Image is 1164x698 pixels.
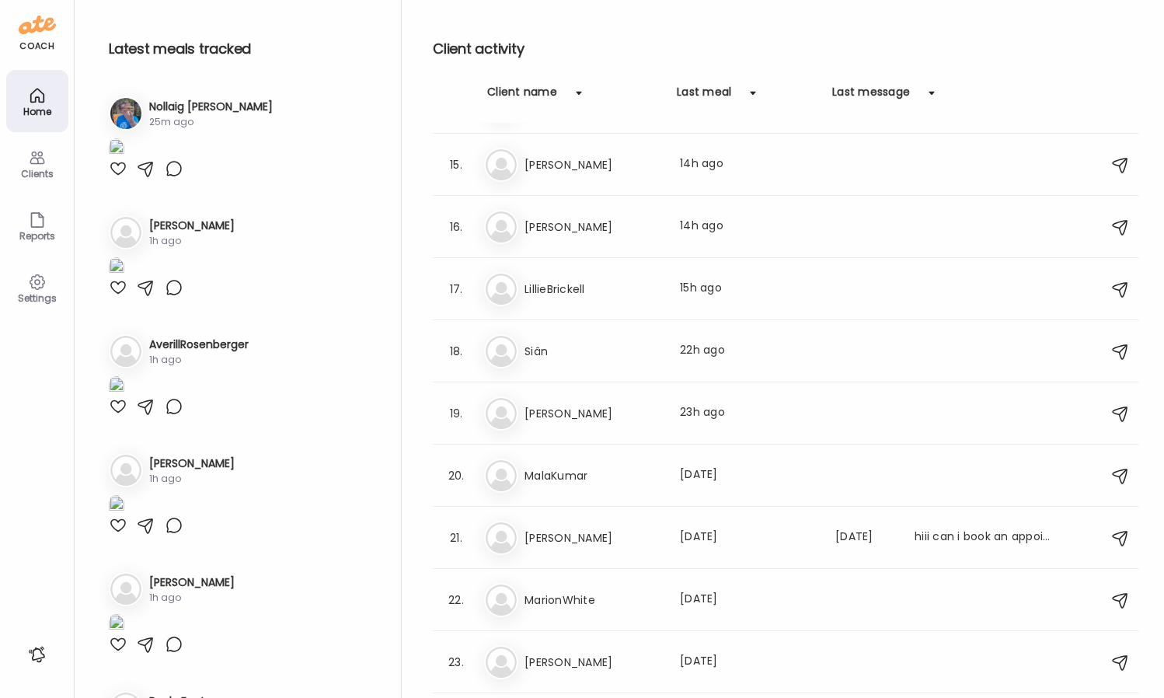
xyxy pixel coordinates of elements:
div: 1h ago [149,353,249,367]
div: Last message [832,84,910,109]
div: [DATE] [680,591,817,609]
h3: [PERSON_NAME] [524,529,661,547]
img: images%2FFWsELn7vDcfqF74XPxHYlF6WHSn2%2Fxjt0adJShyrmaH0GXqi2%2F54rmOUTky1h3LnCPbLoI_1080 [109,495,124,516]
div: 14h ago [680,155,817,174]
img: bg-avatar-default.svg [486,149,517,180]
div: [DATE] [835,529,896,547]
div: 18. [447,342,465,361]
div: 22h ago [680,342,817,361]
img: bg-avatar-default.svg [486,647,517,678]
img: bg-avatar-default.svg [110,455,141,486]
img: bg-avatar-default.svg [110,574,141,605]
div: 23h ago [680,404,817,423]
h3: Siân [524,342,661,361]
div: Last meal [677,84,731,109]
h3: Nollaig [PERSON_NAME] [149,99,273,115]
img: bg-avatar-default.svg [486,460,517,491]
h2: Latest meals tracked [109,37,376,61]
h3: MalaKumar [524,466,661,485]
h3: [PERSON_NAME] [149,218,235,234]
div: [DATE] [680,466,817,485]
img: images%2F3tGSY3dx8GUoKIuQhikLuRCPSN33%2FPro67OmC08mi68dalTCz%2FwZ8sQwAQUrft7w1A9AtY_1080 [109,614,124,635]
img: bg-avatar-default.svg [486,522,517,553]
img: bg-avatar-default.svg [110,217,141,248]
div: 20. [447,466,465,485]
img: avatars%2FtWGZA4JeKxP2yWK9tdH6lKky5jf1 [110,98,141,129]
h3: [PERSON_NAME] [149,574,235,591]
h3: AverillRosenberger [149,337,249,353]
div: 1h ago [149,591,235,605]
div: [DATE] [680,653,817,672]
div: Settings [9,293,65,303]
div: 17. [447,280,465,298]
h3: [PERSON_NAME] [524,218,661,236]
img: bg-avatar-default.svg [486,585,517,616]
div: 1h ago [149,472,235,486]
div: 1h ago [149,234,235,248]
div: coach [19,40,54,53]
div: Home [9,106,65,117]
div: 21. [447,529,465,547]
img: images%2FVv5Hqadp83Y4MnRrP5tYi7P5Lf42%2FB6439HdczLjq2NPI6nsI%2FWeujeJcQH910NZzYKYYJ_1080 [109,257,124,278]
h3: MarionWhite [524,591,661,609]
h3: [PERSON_NAME] [524,155,661,174]
img: bg-avatar-default.svg [486,211,517,243]
img: ate [19,12,56,37]
h3: [PERSON_NAME] [149,455,235,472]
div: 16. [447,218,465,236]
img: bg-avatar-default.svg [110,336,141,367]
div: [DATE] [680,529,817,547]
div: 19. [447,404,465,423]
img: images%2FtWGZA4JeKxP2yWK9tdH6lKky5jf1%2FpltyROC4ntdWvXAFmWeS%2FAMFarQSYNgZJg2IqWeCY_1080 [109,138,124,159]
div: hiii can i book an appointment, actually my grandma is coming to my house for 3-4 months & i won’... [915,529,1051,547]
img: images%2FDlCF3wxT2yddTnnxpsSUtJ87eUZ2%2FBn9lObU43bQoSNWuszNI%2FaOiinzl5rPJfIWuxTwWl_1080 [109,376,124,397]
h2: Client activity [433,37,1139,61]
h3: [PERSON_NAME] [524,653,661,672]
div: 23. [447,653,465,672]
div: Clients [9,169,65,179]
div: 15. [447,155,465,174]
h3: [PERSON_NAME] [524,404,661,423]
div: Reports [9,231,65,241]
div: 22. [447,591,465,609]
div: 25m ago [149,115,273,129]
img: bg-avatar-default.svg [486,274,517,305]
div: 14h ago [680,218,817,236]
img: bg-avatar-default.svg [486,336,517,367]
img: bg-avatar-default.svg [486,398,517,429]
div: Client name [487,84,557,109]
h3: LillieBrickell [524,280,661,298]
div: 15h ago [680,280,817,298]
